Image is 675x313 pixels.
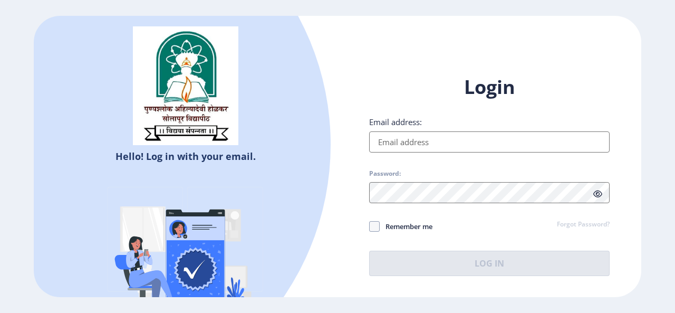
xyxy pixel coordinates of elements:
[133,26,238,146] img: sulogo.png
[369,169,401,178] label: Password:
[557,220,610,230] a: Forgot Password?
[369,251,610,276] button: Log In
[380,220,432,233] span: Remember me
[369,117,422,127] label: Email address:
[369,131,610,153] input: Email address
[369,74,610,100] h1: Login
